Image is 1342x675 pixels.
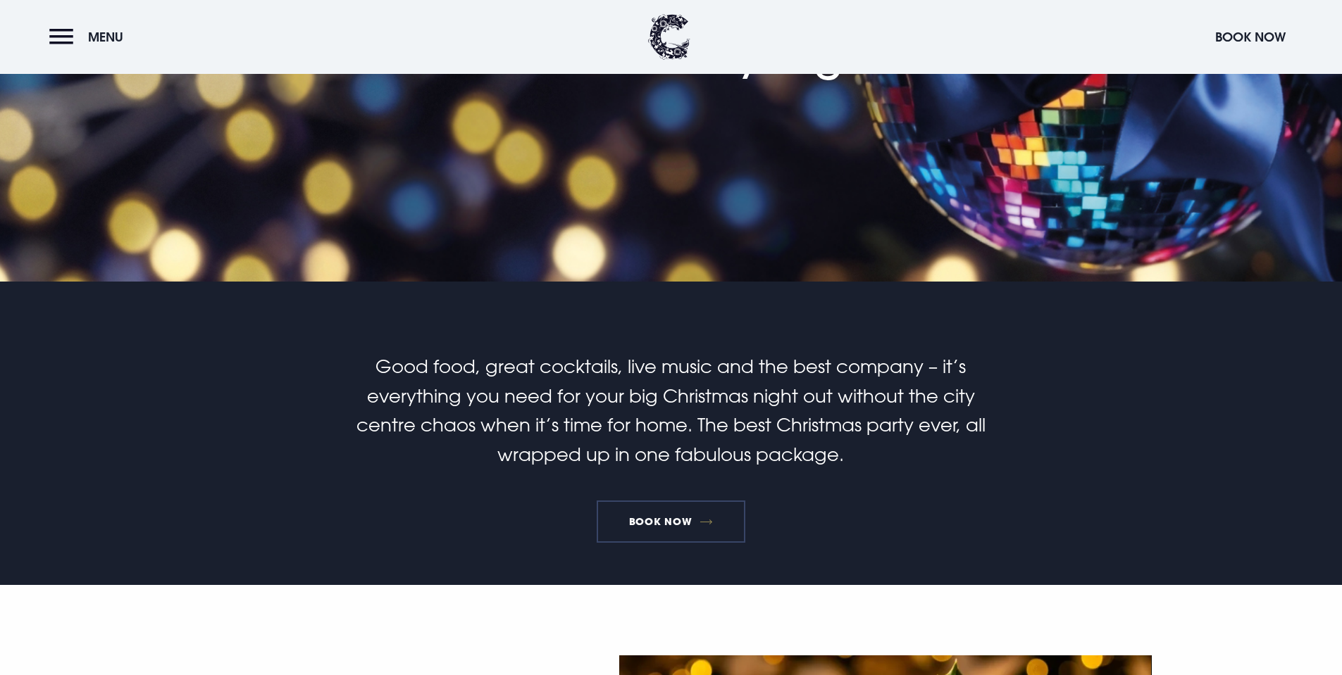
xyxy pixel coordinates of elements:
img: Clandeboye Lodge [648,14,690,60]
button: Menu [49,22,130,52]
a: Book Now [597,500,745,543]
button: Book Now [1208,22,1293,52]
p: Good food, great cocktails, live music and the best company – it’s everything you need for your b... [335,352,1006,469]
span: Menu [88,29,123,45]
